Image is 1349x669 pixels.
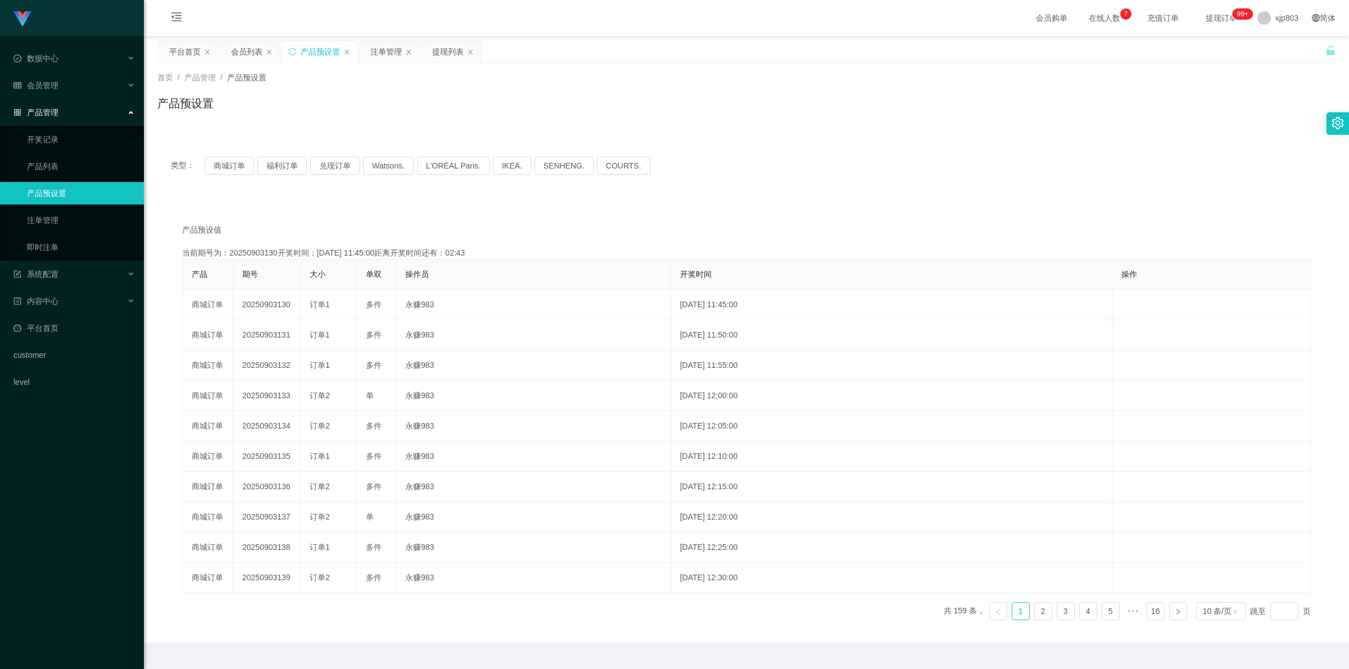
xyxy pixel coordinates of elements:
[183,411,233,442] td: 商城订单
[310,330,330,339] span: 订单1
[310,543,330,552] span: 订单1
[396,320,671,351] td: 永赚983
[233,320,301,351] td: 20250903131
[183,502,233,533] td: 商城订单
[366,330,382,339] span: 多件
[1169,602,1187,620] li: 下一页
[396,411,671,442] td: 永赚983
[1233,8,1253,20] sup: 257
[310,300,330,309] span: 订单1
[1332,117,1344,129] i: 图标: setting
[396,351,671,381] td: 永赚983
[266,49,273,56] i: 图标: close
[366,482,382,491] span: 多件
[396,563,671,593] td: 永赚983
[1142,14,1184,22] span: 充值订单
[192,270,207,279] span: 产品
[396,502,671,533] td: 永赚983
[13,108,58,117] span: 产品管理
[1121,270,1137,279] span: 操作
[183,381,233,411] td: 商城订单
[301,41,340,62] div: 产品预设置
[671,533,1112,563] td: [DATE] 12:25:00
[671,563,1112,593] td: [DATE] 12:30:00
[183,290,233,320] td: 商城订单
[680,270,712,279] span: 开奖时间
[366,361,382,370] span: 多件
[1080,603,1097,620] a: 4
[1124,602,1142,620] span: •••
[13,11,31,27] img: logo.9652507e.png
[671,442,1112,472] td: [DATE] 12:10:00
[183,533,233,563] td: 商城订单
[597,157,650,175] button: COURTS.
[13,54,58,63] span: 数据中心
[363,157,414,175] button: Watsons.
[178,73,180,82] span: /
[310,270,325,279] span: 大小
[671,411,1112,442] td: [DATE] 12:05:00
[233,381,301,411] td: 20250903133
[13,270,58,279] span: 系统配置
[1057,602,1075,620] li: 3
[231,41,262,62] div: 会员列表
[27,155,135,178] a: 产品列表
[233,351,301,381] td: 20250903132
[405,49,412,56] i: 图标: close
[182,247,1311,259] div: 当前期号为：20250903130开奖时间：[DATE] 11:45:00距离开奖时间还有：02:43
[396,442,671,472] td: 永赚983
[204,49,211,56] i: 图标: close
[310,452,330,461] span: 订单1
[183,351,233,381] td: 商城订单
[233,411,301,442] td: 20250903134
[27,236,135,258] a: 即时注单
[171,157,205,175] span: 类型：
[417,157,490,175] button: L'ORÉAL Paris.
[671,290,1112,320] td: [DATE] 11:45:00
[467,49,474,56] i: 图标: close
[157,73,173,82] span: 首页
[1034,602,1052,620] li: 2
[242,270,258,279] span: 期号
[13,81,21,89] i: 图标: table
[184,73,216,82] span: 产品管理
[1102,602,1120,620] li: 5
[1083,14,1126,22] span: 在线人数
[1325,45,1336,56] i: 图标: unlock
[169,41,201,62] div: 平台首页
[1012,602,1030,620] li: 1
[310,391,330,400] span: 订单2
[233,472,301,502] td: 20250903136
[1102,603,1119,620] a: 5
[432,41,464,62] div: 提现列表
[995,608,1002,615] i: 图标: left
[233,442,301,472] td: 20250903135
[1147,603,1164,620] a: 16
[310,361,330,370] span: 订单1
[13,297,58,306] span: 内容中心
[989,602,1007,620] li: 上一页
[13,317,135,339] a: 图标: dashboard平台首页
[13,54,21,62] i: 图标: check-circle-o
[257,157,307,175] button: 福利订单
[535,157,594,175] button: SENHENG.
[13,81,58,90] span: 会员管理
[13,270,21,278] i: 图标: form
[27,182,135,204] a: 产品预设置
[310,157,360,175] button: 兑现订单
[27,209,135,231] a: 注单管理
[310,512,330,521] span: 订单2
[366,270,382,279] span: 单双
[13,344,135,366] a: customer
[13,108,21,116] i: 图标: appstore-o
[396,290,671,320] td: 永赚983
[13,297,21,305] i: 图标: profile
[405,270,429,279] span: 操作员
[183,563,233,593] td: 商城订单
[366,512,374,521] span: 单
[1124,602,1142,620] li: 向后 5 页
[671,381,1112,411] td: [DATE] 12:00:00
[366,421,382,430] span: 多件
[343,49,350,56] i: 图标: close
[233,533,301,563] td: 20250903138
